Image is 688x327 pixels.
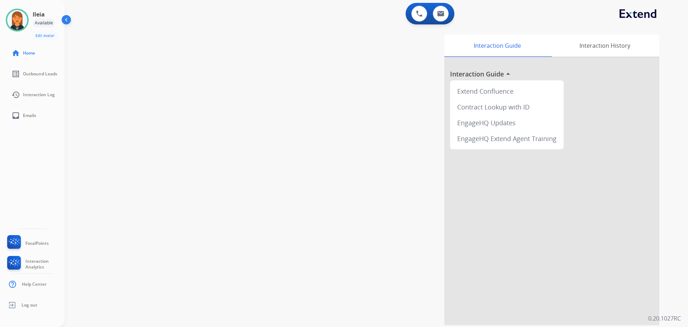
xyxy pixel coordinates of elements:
[453,99,561,115] div: Contract Lookup with ID
[21,302,37,308] span: Log out
[33,19,55,27] div: Available
[11,70,20,78] mat-icon: list_alt
[7,10,27,30] img: avatar
[444,34,550,57] div: Interaction Guide
[11,49,20,57] mat-icon: home
[453,83,561,99] div: Extend Confluence
[33,32,57,40] button: Edit Avatar
[25,258,64,270] span: Interaction Analytics
[23,92,55,98] span: Interaction Log
[648,314,681,323] p: 0.20.1027RC
[6,235,49,252] a: FocalPoints
[6,256,64,272] a: Interaction Analytics
[23,50,35,56] span: Home
[550,34,659,57] div: Interaction History
[453,131,561,146] div: EngageHQ Extend Agent Training
[25,240,49,246] span: FocalPoints
[23,113,36,118] span: Emails
[23,71,57,77] span: Outbound Leads
[11,90,20,99] mat-icon: history
[453,115,561,131] div: EngageHQ Updates
[22,281,47,287] span: Help Center
[11,111,20,120] mat-icon: inbox
[33,10,45,19] h3: Ileia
